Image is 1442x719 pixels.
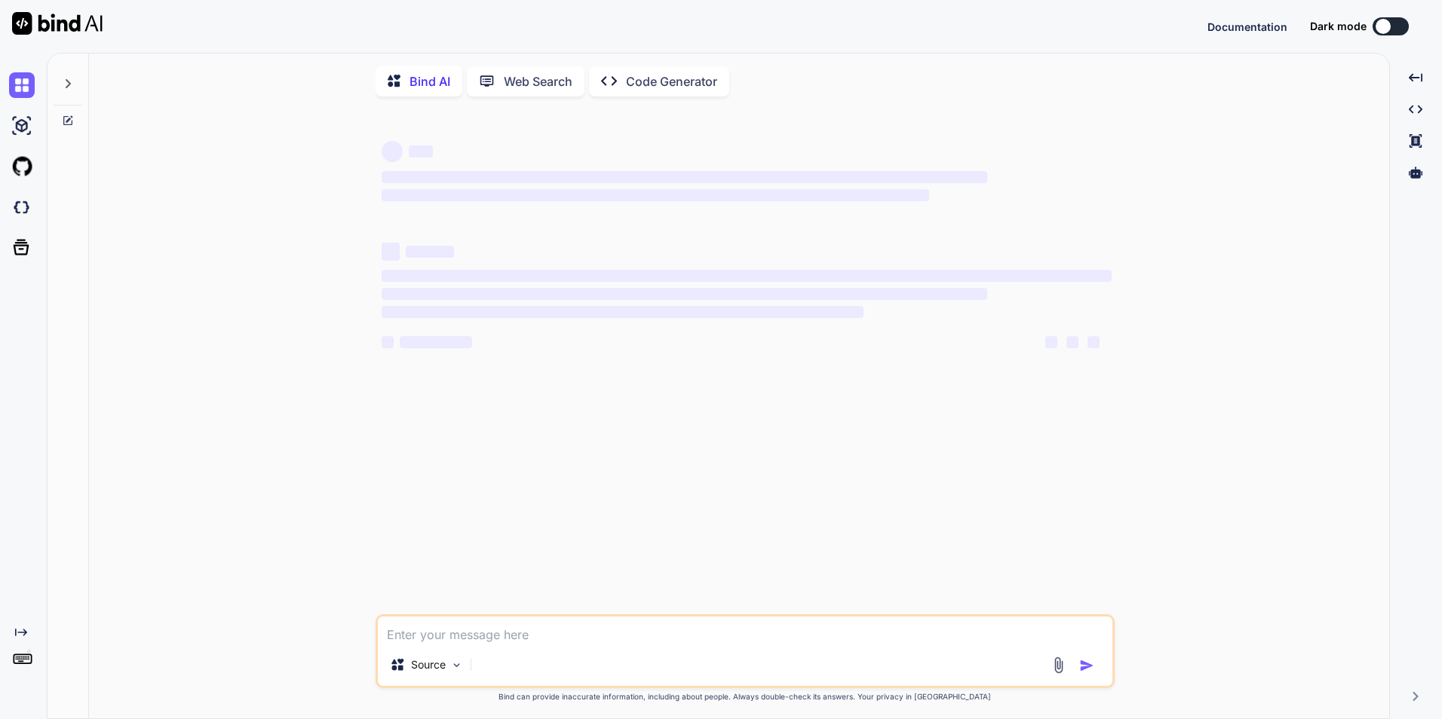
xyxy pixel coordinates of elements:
img: icon [1079,658,1094,673]
span: ‌ [382,270,1112,282]
span: ‌ [382,171,987,183]
img: githubLight [9,154,35,179]
span: Dark mode [1310,19,1367,34]
span: ‌ [382,189,929,201]
p: Source [411,657,446,672]
button: Documentation [1207,19,1287,35]
span: ‌ [382,141,403,162]
p: Bind AI [410,72,450,90]
span: ‌ [382,306,864,318]
span: ‌ [1066,336,1078,348]
span: Documentation [1207,20,1287,33]
img: chat [9,72,35,98]
span: ‌ [1045,336,1057,348]
span: ‌ [382,336,394,348]
img: darkCloudIdeIcon [9,194,35,220]
span: ‌ [382,243,400,261]
img: ai-studio [9,113,35,139]
p: Bind can provide inaccurate information, including about people. Always double-check its answers.... [376,691,1115,702]
p: Web Search [504,72,572,90]
img: attachment [1050,656,1067,674]
span: ‌ [1088,336,1100,348]
span: ‌ [382,288,987,300]
span: ‌ [406,246,454,258]
span: ‌ [409,145,433,158]
img: Bind AI [12,12,103,35]
img: Pick Models [450,659,463,672]
p: Code Generator [626,72,717,90]
span: ‌ [400,336,472,348]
